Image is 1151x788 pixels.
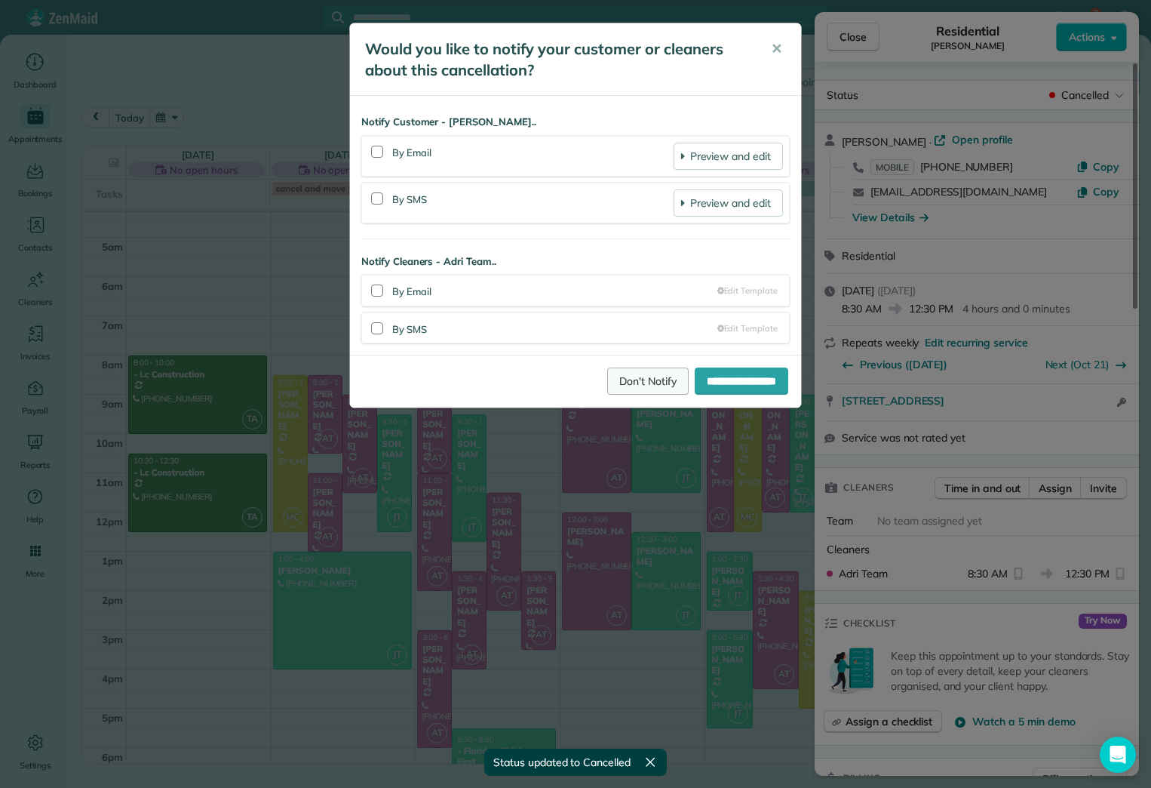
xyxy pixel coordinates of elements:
span: Status updated to Cancelled [493,755,631,770]
div: By SMS [392,189,674,217]
a: Edit Template [717,322,778,335]
a: Preview and edit [674,143,783,170]
strong: Notify Customer - [PERSON_NAME].. [361,115,790,130]
span: ✕ [771,40,782,57]
div: By SMS [392,319,717,337]
div: By Email [392,282,717,300]
a: Don't Notify [607,368,689,395]
a: Edit Template [717,285,778,297]
a: Preview and edit [674,189,783,217]
div: By Email [392,143,674,170]
div: Open Intercom Messenger [1100,737,1136,773]
strong: Notify Cleaners - Adri Team.. [361,254,790,269]
h5: Would you like to notify your customer or cleaners about this cancellation? [365,38,750,81]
